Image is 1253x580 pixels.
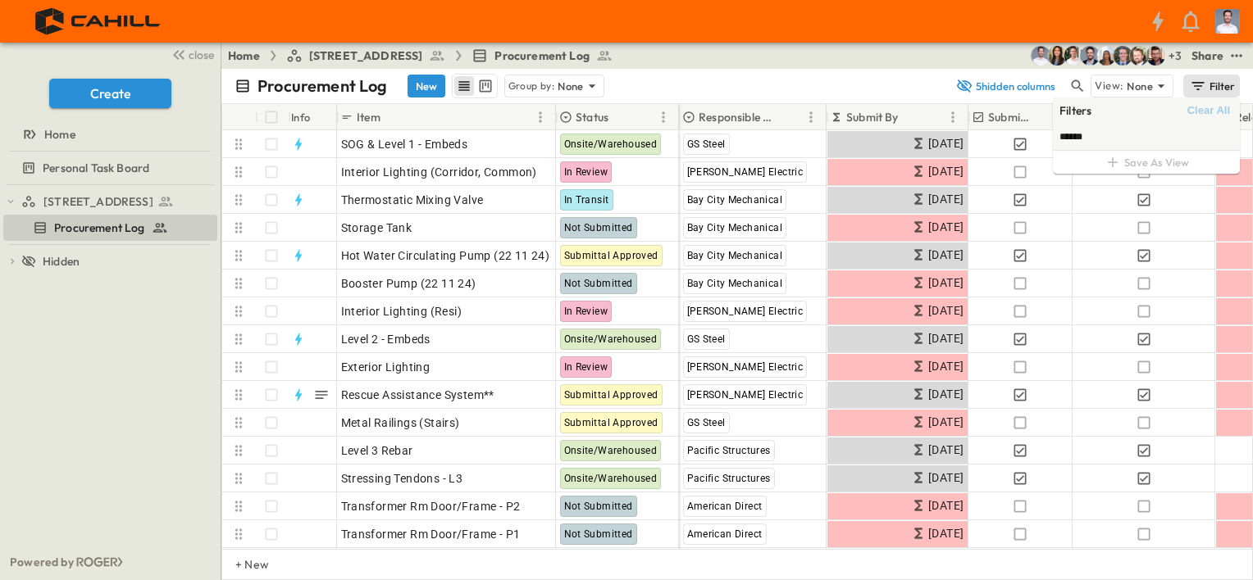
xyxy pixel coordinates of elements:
[1187,104,1230,117] span: Clear All
[165,43,217,66] button: close
[687,194,783,206] span: Bay City Mechanical
[846,109,899,125] p: Submit By
[1064,46,1083,66] img: Kyle Baltes (kbaltes@cahill-sf.com)
[564,222,633,233] span: Not Submitted
[357,109,380,125] p: Item
[341,220,412,236] span: Storage Tank
[928,162,964,181] span: [DATE]
[1169,48,1185,64] p: + 3
[928,301,964,320] span: [DATE]
[564,501,633,512] span: Not Submitted
[341,387,494,403] span: Rescue Assistance System**
[564,333,658,345] span: Onsite/Warehoused
[687,501,763,512] span: American Direct
[564,445,658,456] span: Onsite/Warehoused
[928,190,964,209] span: [DATE]
[3,188,217,215] div: [STREET_ADDRESS]test
[286,48,446,64] a: [STREET_ADDRESS]
[475,76,495,96] button: kanban view
[564,194,609,206] span: In Transit
[1146,46,1165,66] img: Lenny Charles (lcharles@cahill-sf.com)
[454,76,474,96] button: row view
[687,166,804,178] span: [PERSON_NAME] Electric
[943,107,963,127] button: Menu
[564,306,608,317] span: In Review
[43,193,153,210] span: [STREET_ADDRESS]
[341,359,431,375] span: Exterior Lighting
[564,278,633,289] span: Not Submitted
[531,107,550,127] button: Menu
[1191,48,1223,64] div: Share
[928,218,964,237] span: [DATE]
[341,331,431,347] span: Level 2 - Embeds
[687,333,726,345] span: GS Steel
[564,417,658,428] span: Submittal Approved
[612,108,630,126] button: Sort
[687,306,804,317] span: [PERSON_NAME] Electric
[228,48,260,64] a: Home
[988,109,1032,125] p: Submitted?
[801,107,821,127] button: Menu
[384,108,402,126] button: Sort
[189,47,214,63] span: close
[1189,77,1236,95] div: Filter
[21,190,214,213] a: [STREET_ADDRESS]
[3,123,214,146] a: Home
[564,389,658,401] span: Submittal Approved
[928,357,964,376] span: [DATE]
[558,78,584,94] p: None
[341,442,413,459] span: Level 3 Rebar
[928,134,964,153] span: [DATE]
[1059,102,1091,119] h6: Filters
[3,216,214,239] a: Procurement Log
[1036,108,1054,126] button: Sort
[564,473,658,484] span: Onsite/Warehoused
[928,413,964,432] span: [DATE]
[3,215,217,241] div: Procurement Logtest
[1031,46,1050,66] img: Mike Peterson (mpeterson@cahill-sf.com)
[687,389,804,401] span: [PERSON_NAME] Electric
[341,275,476,292] span: Booster Pump (22 11 24)
[3,155,217,181] div: Personal Task Boardtest
[44,126,75,143] span: Home
[576,109,608,125] p: Status
[564,138,658,150] span: Onsite/Warehoused
[341,498,521,514] span: Transformer Rm Door/Frame - P2
[1184,101,1233,120] button: Clear All
[928,385,964,404] span: [DATE]
[564,250,658,261] span: Submittal Approved
[928,469,964,487] span: [DATE]
[309,48,423,64] span: [STREET_ADDRESS]
[1227,46,1246,66] button: test
[341,470,463,487] span: Stressing Tendons - L3
[1096,46,1116,66] img: Marlen Hernandez (mhernandez@cahill-sf.com)
[687,250,783,261] span: Bay City Mechanical
[508,78,555,94] p: Group by:
[257,75,388,97] p: Procurement Log
[564,361,608,373] span: In Review
[687,361,804,373] span: [PERSON_NAME] Electric
[341,526,521,542] span: Transformer Rm Door/Frame - P1
[43,160,149,176] span: Personal Task Board
[341,136,468,152] span: SOG & Level 1 - Embeds
[1215,9,1240,34] img: Profile Picture
[43,253,80,270] span: Hidden
[1129,46,1149,66] img: Daniel Esposito (desposito@cahill-sf.com)
[408,75,445,97] button: New
[1113,46,1132,66] img: Jared Salin (jsalin@cahill-sf.com)
[291,94,311,140] div: Info
[54,220,145,236] span: Procurement Log
[1049,107,1068,127] button: Menu
[341,415,460,431] span: Metal Railings (Stairs)
[49,79,171,108] button: Create
[928,246,964,265] span: [DATE]
[1080,46,1100,66] img: Casey Kasten (ckasten@cahill-sf.com)
[928,441,964,460] span: [DATE]
[20,4,178,39] img: 4f72bfc4efa7236828875bac24094a5ddb05241e32d018417354e964050affa1.png
[235,556,245,573] p: + New
[472,48,613,64] a: Procurement Log
[1183,75,1240,97] button: Filter
[1127,78,1153,94] p: None
[452,74,498,98] div: table view
[687,222,783,233] span: Bay City Mechanical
